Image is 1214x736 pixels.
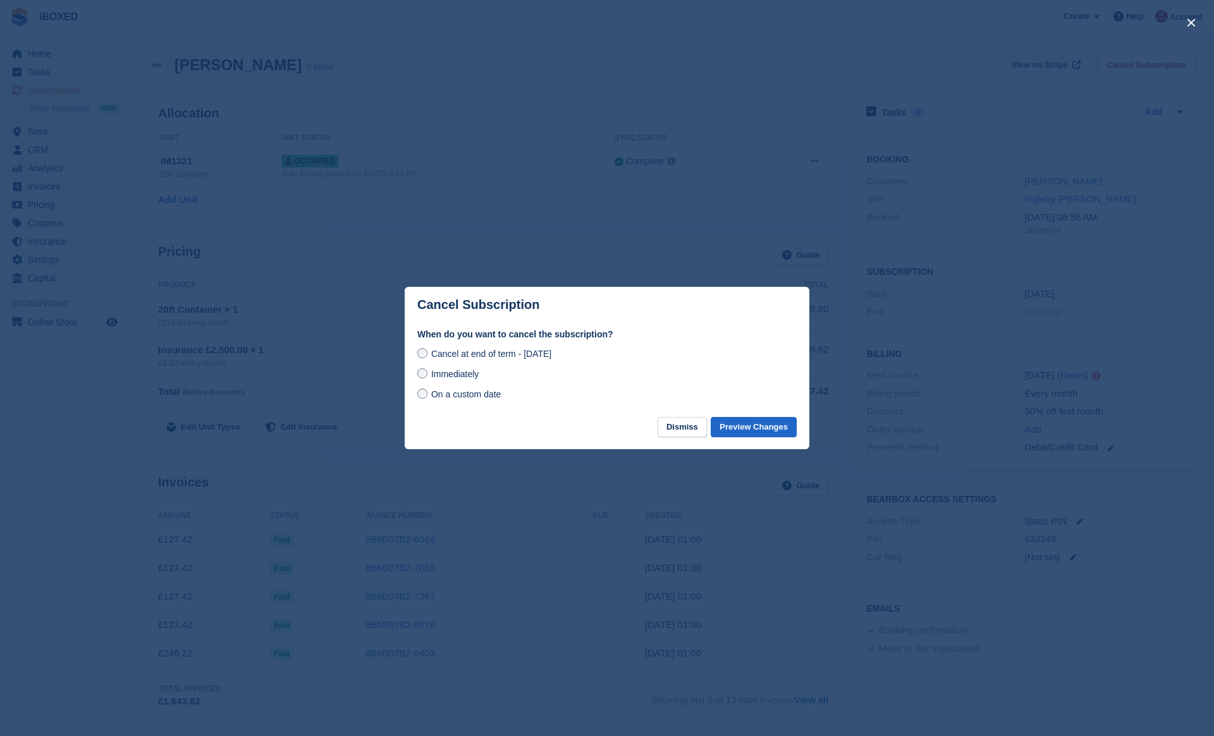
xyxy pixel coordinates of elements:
p: Cancel Subscription [417,298,539,312]
button: close [1181,13,1201,33]
input: Cancel at end of term - [DATE] [417,348,427,358]
span: On a custom date [431,389,501,399]
label: When do you want to cancel the subscription? [417,328,797,341]
input: On a custom date [417,389,427,399]
input: Immediately [417,368,427,378]
button: Preview Changes [711,417,797,438]
span: Cancel at end of term - [DATE] [431,349,551,359]
span: Immediately [431,369,479,379]
button: Dismiss [658,417,707,438]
